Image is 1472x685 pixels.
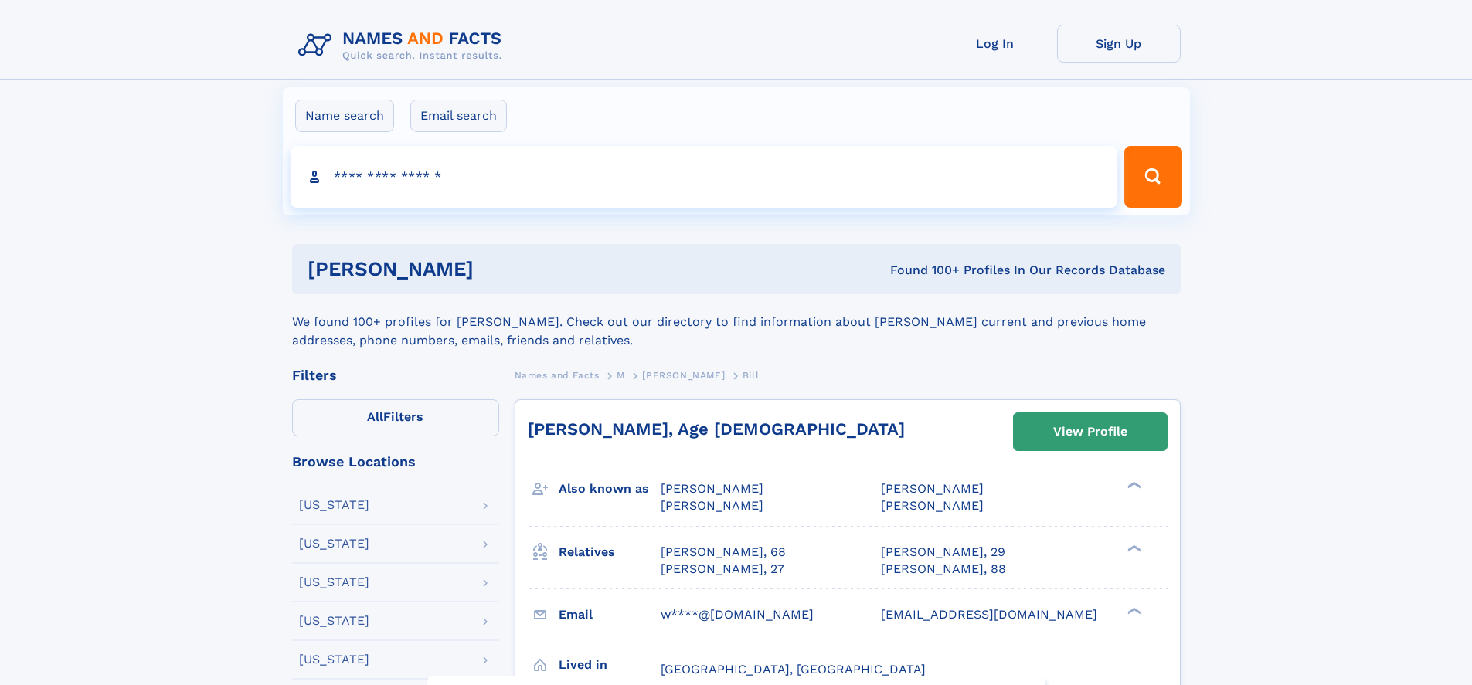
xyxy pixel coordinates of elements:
h1: [PERSON_NAME] [308,259,682,279]
a: [PERSON_NAME], 68 [661,544,786,561]
img: Logo Names and Facts [292,25,515,66]
div: [US_STATE] [299,653,369,666]
div: [US_STATE] [299,615,369,627]
a: [PERSON_NAME], 88 [881,561,1006,578]
div: We found 100+ profiles for [PERSON_NAME]. Check out our directory to find information about [PERS... [292,294,1181,350]
a: Sign Up [1057,25,1181,63]
span: [GEOGRAPHIC_DATA], [GEOGRAPHIC_DATA] [661,662,926,677]
div: Browse Locations [292,455,499,469]
div: [US_STATE] [299,576,369,588]
span: [PERSON_NAME] [881,498,984,513]
h3: Relatives [559,539,661,565]
a: M [617,365,625,385]
a: [PERSON_NAME] [642,365,725,385]
span: [PERSON_NAME] [642,370,725,381]
label: Name search [295,100,394,132]
span: [EMAIL_ADDRESS][DOMAIN_NAME] [881,607,1097,622]
a: [PERSON_NAME], 29 [881,544,1005,561]
span: [PERSON_NAME] [661,498,763,513]
label: Filters [292,399,499,436]
span: [PERSON_NAME] [661,481,763,496]
span: Bill [743,370,759,381]
input: search input [291,146,1118,208]
h3: Lived in [559,652,661,678]
div: ❯ [1124,605,1142,615]
a: Names and Facts [515,365,600,385]
a: [PERSON_NAME], 27 [661,561,784,578]
label: Email search [410,100,507,132]
div: View Profile [1053,414,1127,449]
span: [PERSON_NAME] [881,481,984,496]
div: [US_STATE] [299,499,369,511]
a: Log In [933,25,1057,63]
a: [PERSON_NAME], Age [DEMOGRAPHIC_DATA] [528,419,905,439]
div: Found 100+ Profiles In Our Records Database [682,262,1165,279]
h3: Also known as [559,476,661,502]
a: View Profile [1014,413,1167,450]
div: ❯ [1124,480,1142,490]
span: M [617,370,625,381]
h3: Email [559,602,661,628]
div: [US_STATE] [299,537,369,550]
div: Filters [292,368,499,382]
span: All [367,409,383,424]
div: ❯ [1124,543,1142,553]
button: Search Button [1124,146,1181,208]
